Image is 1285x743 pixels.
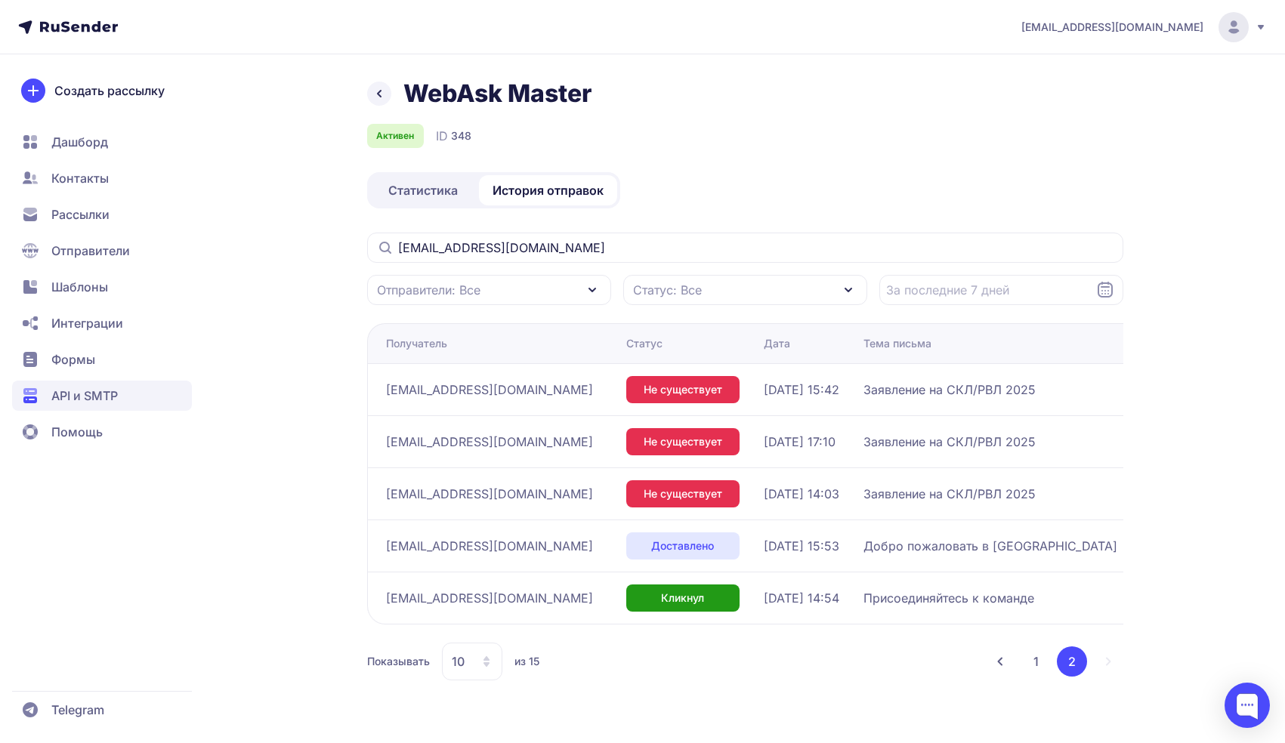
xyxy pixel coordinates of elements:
[644,434,722,449] span: Не существует
[51,205,110,224] span: Рассылки
[764,485,839,503] span: [DATE] 14:03
[863,537,1117,555] span: Добро пожаловать в [GEOGRAPHIC_DATA]
[376,130,414,142] span: Активен
[367,654,430,669] span: Показывать
[388,181,458,199] span: Статистика
[863,589,1034,607] span: Присоединяйтесь к команде
[493,181,604,199] span: История отправок
[436,127,471,145] div: ID
[54,82,165,100] span: Создать рассылку
[661,590,704,606] span: Кликнул
[403,79,592,109] h1: WebAsk Master
[51,350,95,368] span: Формы
[386,336,447,351] div: Получатель
[633,281,702,299] span: Статус: Все
[51,242,130,260] span: Отправители
[370,175,476,205] a: Статистика
[863,433,1036,451] span: Заявление на СКЛ/РВЛ 2025
[879,275,1123,305] input: Datepicker input
[764,537,839,555] span: [DATE] 15:53
[514,654,539,669] span: из 15
[12,695,192,725] a: Telegram
[386,537,593,555] span: [EMAIL_ADDRESS][DOMAIN_NAME]
[863,336,931,351] div: Тема письма
[51,314,123,332] span: Интеграции
[367,233,1123,263] input: Поиск
[386,381,593,399] span: [EMAIL_ADDRESS][DOMAIN_NAME]
[51,278,108,296] span: Шаблоны
[451,128,471,143] span: 348
[764,433,836,451] span: [DATE] 17:10
[764,381,839,399] span: [DATE] 15:42
[644,382,722,397] span: Не существует
[377,281,480,299] span: Отправители: Все
[51,701,104,719] span: Telegram
[51,423,103,441] span: Помощь
[1021,20,1203,35] span: [EMAIL_ADDRESS][DOMAIN_NAME]
[452,652,465,671] span: 10
[626,336,663,351] div: Статус
[386,433,593,451] span: [EMAIL_ADDRESS][DOMAIN_NAME]
[764,589,839,607] span: [DATE] 14:54
[863,485,1036,503] span: Заявление на СКЛ/РВЛ 2025
[51,387,118,405] span: API и SMTP
[863,381,1036,399] span: Заявление на СКЛ/РВЛ 2025
[1057,646,1087,677] button: 2
[386,589,593,607] span: [EMAIL_ADDRESS][DOMAIN_NAME]
[51,169,109,187] span: Контакты
[764,336,790,351] div: Дата
[1021,646,1051,677] button: 1
[644,486,722,501] span: Не существует
[651,538,714,553] span: Доставлено
[386,485,593,503] span: [EMAIL_ADDRESS][DOMAIN_NAME]
[51,133,108,151] span: Дашборд
[479,175,617,205] a: История отправок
